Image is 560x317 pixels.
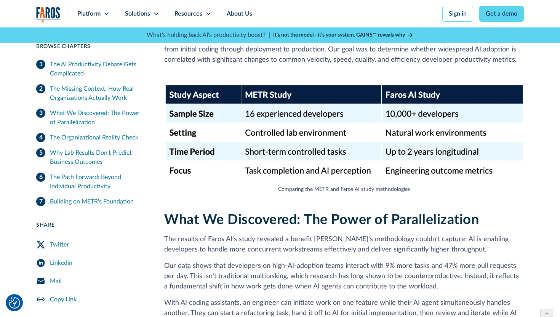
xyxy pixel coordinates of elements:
div: Solutions [125,9,150,18]
a: The Organizational Reality Check [36,130,146,145]
div: What We Discovered: The Power of Parallelization [50,109,146,127]
h2: What We Discovered: The Power of Parallelization [164,212,524,228]
div: Resources [174,9,202,18]
a: Get a demo [479,6,524,22]
div: The AI Productivity Debate Gets Complicated [50,60,146,78]
div: Browse Chapters [36,43,146,51]
a: Sign in [442,6,473,22]
div: The Organizational Reality Check [50,133,138,142]
div: Platform [77,9,101,18]
button: Cookie Settings [9,297,20,309]
a: LinkedIn Share [36,254,146,272]
div: The Path Forward: Beyond Individual Productivity [50,173,146,191]
div: Twitter [50,240,69,249]
a: Building on METR's Foundation [36,194,146,209]
a: The AI Productivity Debate Gets Complicated [36,57,146,81]
a: What We Discovered: The Power of Parallelization [36,106,146,130]
p: What's holding back AI's productivity boost? | [147,30,270,40]
a: It’s not the model—it’s your system. GAINS™ reveals why [273,31,413,39]
p: Our data shows that developers on high-AI-adoption teams interact with 9% more tasks and 47% more... [164,261,524,292]
a: The Path Forward: Beyond Individual Productivity [36,170,146,194]
figcaption: Comparing the METR and Faros AI study methodologies [164,186,524,194]
a: home [36,7,61,22]
a: Mail Share [36,272,146,290]
a: Why Lab Results Don't Predict Business Outcomes [36,145,146,170]
img: Logo of the analytics and reporting company Faros. [36,7,61,22]
div: Copy Link [50,295,77,304]
a: Copy Link [36,290,146,309]
strong: It’s not the model—it’s your system. GAINS™ reveals why [273,32,405,38]
div: Why Lab Results Don't Predict Business Outcomes [50,148,146,167]
a: Twitter Share [36,235,146,254]
p: The results of Faros AI's study revealed a benefit [PERSON_NAME]'s methodology couldn't capture: ... [164,234,524,255]
div: Linkedin [50,258,72,267]
div: The Missing Context: How Real Organizations Actually Work [50,84,146,102]
a: The Missing Context: How Real Organizations Actually Work [36,81,146,106]
div: Mail [50,277,62,286]
div: Building on METR's Foundation [50,197,134,206]
div: Share [36,221,146,229]
img: Revisit consent button [9,297,20,309]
